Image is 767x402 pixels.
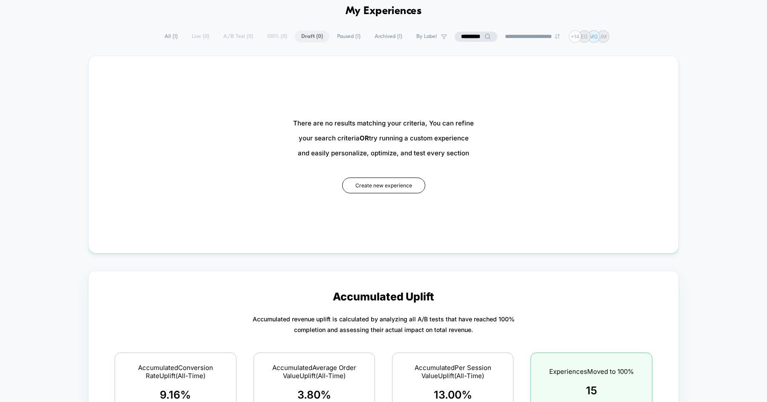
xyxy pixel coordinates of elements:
[126,364,225,380] span: Accumulated Conversion Rate Uplift (All-Time)
[416,33,437,40] span: By Label
[599,33,607,40] p: JM
[331,31,367,42] span: Paused ( 1 )
[293,116,474,160] span: There are no results matching your criteria, You can refine your search criteria try running a cu...
[589,33,598,40] p: MG
[434,388,472,401] span: 13.00 %
[403,364,502,380] span: Accumulated Per Session Value Uplift (All-Time)
[569,30,581,43] div: + 14
[297,388,331,401] span: 3.80 %
[581,33,588,40] p: EG
[549,367,634,376] span: Experiences Moved to 100%
[368,31,409,42] span: Archived ( 1 )
[160,388,191,401] span: 9.16 %
[360,134,369,142] b: OR
[253,314,515,335] p: Accumulated revenue uplift is calculated by analyzing all A/B tests that have reached 100% comple...
[333,290,434,303] p: Accumulated Uplift
[158,31,184,42] span: All ( 1 )
[555,34,560,39] img: end
[586,384,597,397] span: 15
[265,364,364,380] span: Accumulated Average Order Value Uplift (All-Time)
[342,178,425,193] button: Create new experience
[346,5,422,17] h1: My Experiences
